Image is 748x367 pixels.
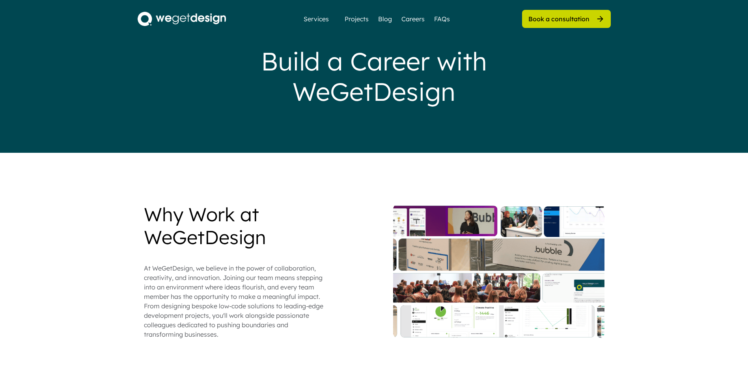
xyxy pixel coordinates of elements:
div: Book a consultation [528,15,589,23]
a: FAQs [434,14,450,24]
div: Services [300,16,332,22]
a: Blog [378,14,392,24]
a: Careers [401,14,425,24]
div: Why Work at WeGetDesign [144,203,325,248]
div: At WeGetDesign, we believe in the power of collaboration, creativity, and innovation. Joining our... [144,263,325,339]
a: Projects [345,14,369,24]
img: 4b569577-11d7-4442-95fc-ebbb524e5eb8.png [138,12,226,26]
div: Build a Career with WeGetDesign [216,46,532,107]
